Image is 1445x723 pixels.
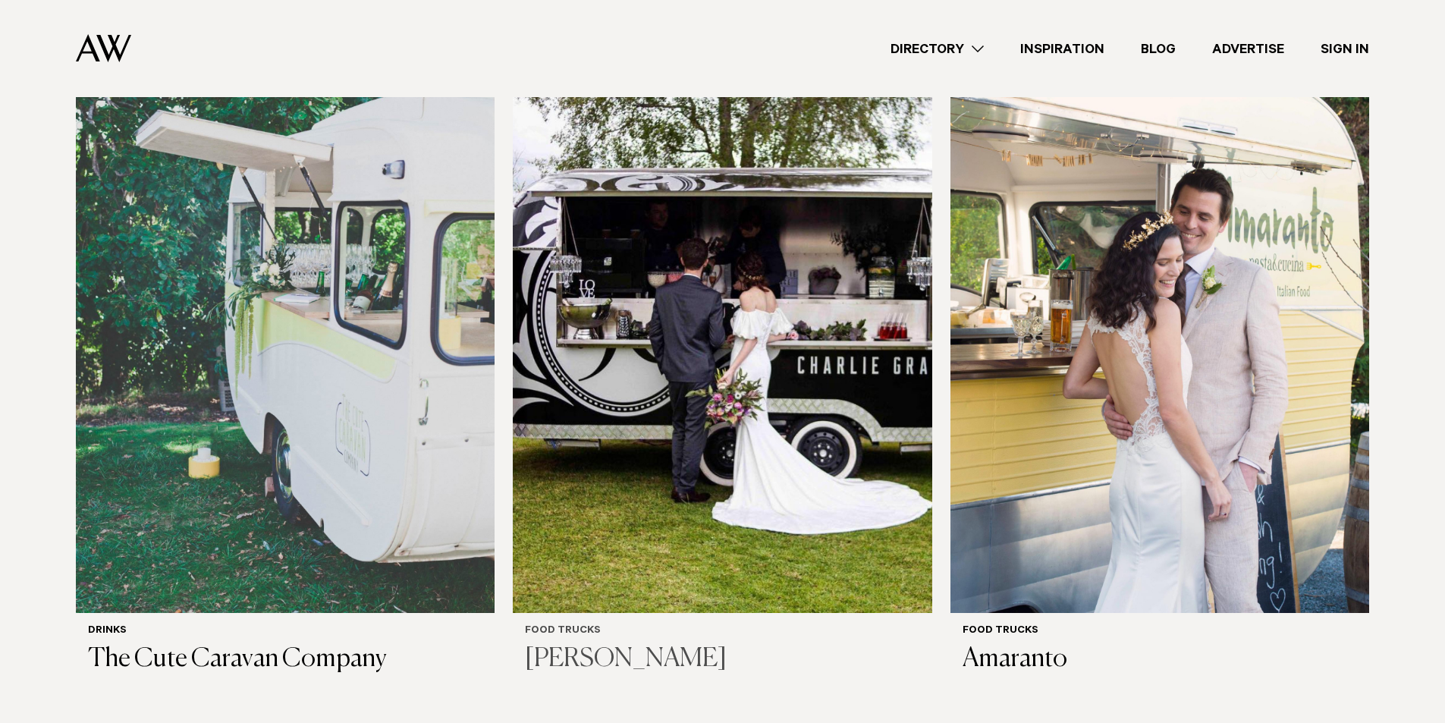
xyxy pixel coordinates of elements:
[76,51,495,687] a: Auckland Weddings Drinks | The Cute Caravan Company Drinks The Cute Caravan Company
[963,625,1357,638] h6: Food Trucks
[963,644,1357,675] h3: Amaranto
[525,644,919,675] h3: [PERSON_NAME]
[1194,39,1302,59] a: Advertise
[513,51,931,687] a: Auckland Weddings Food Trucks | Charlie Grace Food Trucks [PERSON_NAME]
[950,51,1369,613] img: Auckland Weddings Food Trucks | Amaranto
[76,51,495,613] img: Auckland Weddings Drinks | The Cute Caravan Company
[88,644,482,675] h3: The Cute Caravan Company
[950,51,1369,687] a: Auckland Weddings Food Trucks | Amaranto Food Trucks Amaranto
[1002,39,1123,59] a: Inspiration
[76,34,131,62] img: Auckland Weddings Logo
[1302,39,1387,59] a: Sign In
[872,39,1002,59] a: Directory
[1123,39,1194,59] a: Blog
[88,625,482,638] h6: Drinks
[525,625,919,638] h6: Food Trucks
[513,51,931,613] img: Auckland Weddings Food Trucks | Charlie Grace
